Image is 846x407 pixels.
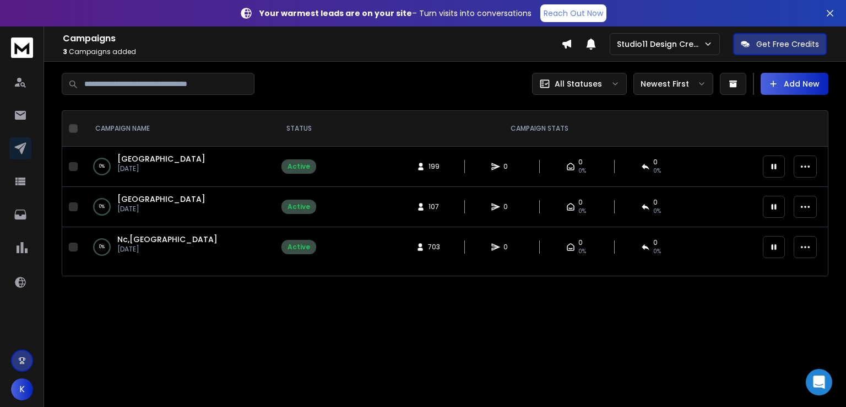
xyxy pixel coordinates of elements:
div: Active [288,162,310,171]
span: 0 [503,162,514,171]
p: All Statuses [555,78,602,89]
span: 3 [63,47,67,56]
span: 0 [578,198,583,207]
span: 0% [653,247,661,256]
a: [GEOGRAPHIC_DATA] [117,194,205,205]
a: Nc,[GEOGRAPHIC_DATA] [117,234,218,245]
td: 0%[GEOGRAPHIC_DATA][DATE] [82,187,275,227]
th: CAMPAIGN NAME [82,111,275,147]
span: 0% [578,167,586,175]
p: Get Free Credits [756,39,819,50]
span: 0% [578,247,586,256]
span: 0 [578,158,583,167]
p: – Turn visits into conversations [259,8,532,19]
strong: Your warmest leads are on your site [259,8,412,19]
button: K [11,378,33,400]
span: 0 [653,198,658,207]
a: Reach Out Now [540,4,606,22]
span: 0% [653,207,661,216]
span: 0 [653,238,658,247]
p: Reach Out Now [544,8,603,19]
p: [DATE] [117,205,205,213]
th: CAMPAIGN STATS [323,111,756,147]
p: Campaigns added [63,47,561,56]
div: Active [288,202,310,211]
img: logo [11,38,33,58]
span: 107 [429,202,440,211]
span: 0 [578,238,583,247]
button: Newest First [633,73,713,95]
span: 0 [653,158,658,167]
p: [DATE] [117,245,218,254]
td: 0%Nc,[GEOGRAPHIC_DATA][DATE] [82,227,275,267]
td: 0%[GEOGRAPHIC_DATA][DATE] [82,147,275,187]
p: [DATE] [117,164,205,173]
div: Open Intercom Messenger [806,369,832,395]
span: 199 [429,162,440,171]
span: 703 [428,243,440,251]
span: 0 [503,202,514,211]
a: [GEOGRAPHIC_DATA] [117,153,205,164]
span: 0% [578,207,586,216]
button: Get Free Credits [733,33,827,55]
p: 0 % [99,242,105,253]
p: 0 % [99,201,105,212]
div: Active [288,243,310,251]
h1: Campaigns [63,32,561,45]
span: 0% [653,167,661,175]
th: STATUS [275,111,323,147]
span: 0 [503,243,514,251]
p: 0 % [99,161,105,172]
p: Studio11 Design Creative [617,39,703,50]
button: Add New [761,73,828,95]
